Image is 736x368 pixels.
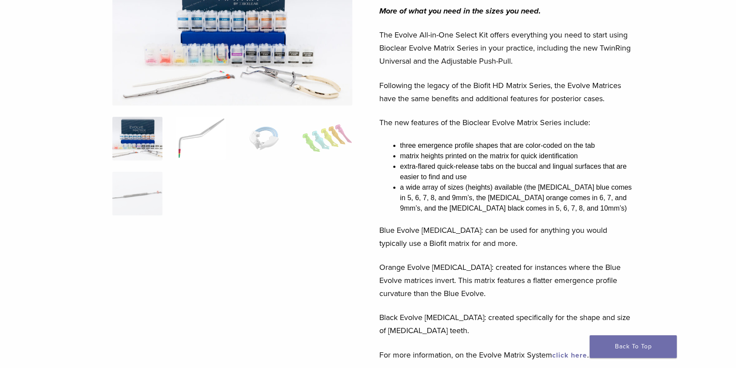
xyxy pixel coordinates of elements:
[176,117,226,160] img: Evolve All-in-One Kit - Image 2
[400,182,635,214] li: a wide array of sizes (heights) available (the [MEDICAL_DATA] blue comes in 5, 6, 7, 8, and 9mm’s...
[379,79,635,105] p: Following the legacy of the Biofit HD Matrix Series, the Evolve Matrices have the same benefits a...
[400,151,635,161] li: matrix heights printed on the matrix for quick identification
[379,116,635,129] p: The new features of the Bioclear Evolve Matrix Series include:
[112,117,162,160] img: IMG_0457-scaled-e1745362001290-300x300.jpg
[379,261,635,300] p: Orange Evolve [MEDICAL_DATA]: created for instances where the Blue Evolve matrices invert. This m...
[552,351,587,360] a: click here
[379,311,635,337] p: Black Evolve [MEDICAL_DATA]: created specifically for the shape and size of [MEDICAL_DATA] teeth.
[379,6,541,16] i: More of what you need in the sizes you need.
[302,117,352,160] img: Evolve All-in-One Kit - Image 4
[400,161,635,182] li: extra-flared quick-release tabs on the buccal and lingual surfaces that are easier to find and use
[379,224,635,250] p: Blue Evolve [MEDICAL_DATA]: can be used for anything you would typically use a Biofit matrix for ...
[112,172,162,215] img: Evolve All-in-One Kit - Image 5
[239,117,289,160] img: Evolve All-in-One Kit - Image 3
[400,140,635,151] li: three emergence profile shapes that are color-coded on the tab
[379,28,635,68] p: The Evolve All-in-One Select Kit offers everything you need to start using Bioclear Evolve Matrix...
[379,348,635,361] p: For more information, on the Evolve Matrix System .
[590,335,677,358] a: Back To Top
